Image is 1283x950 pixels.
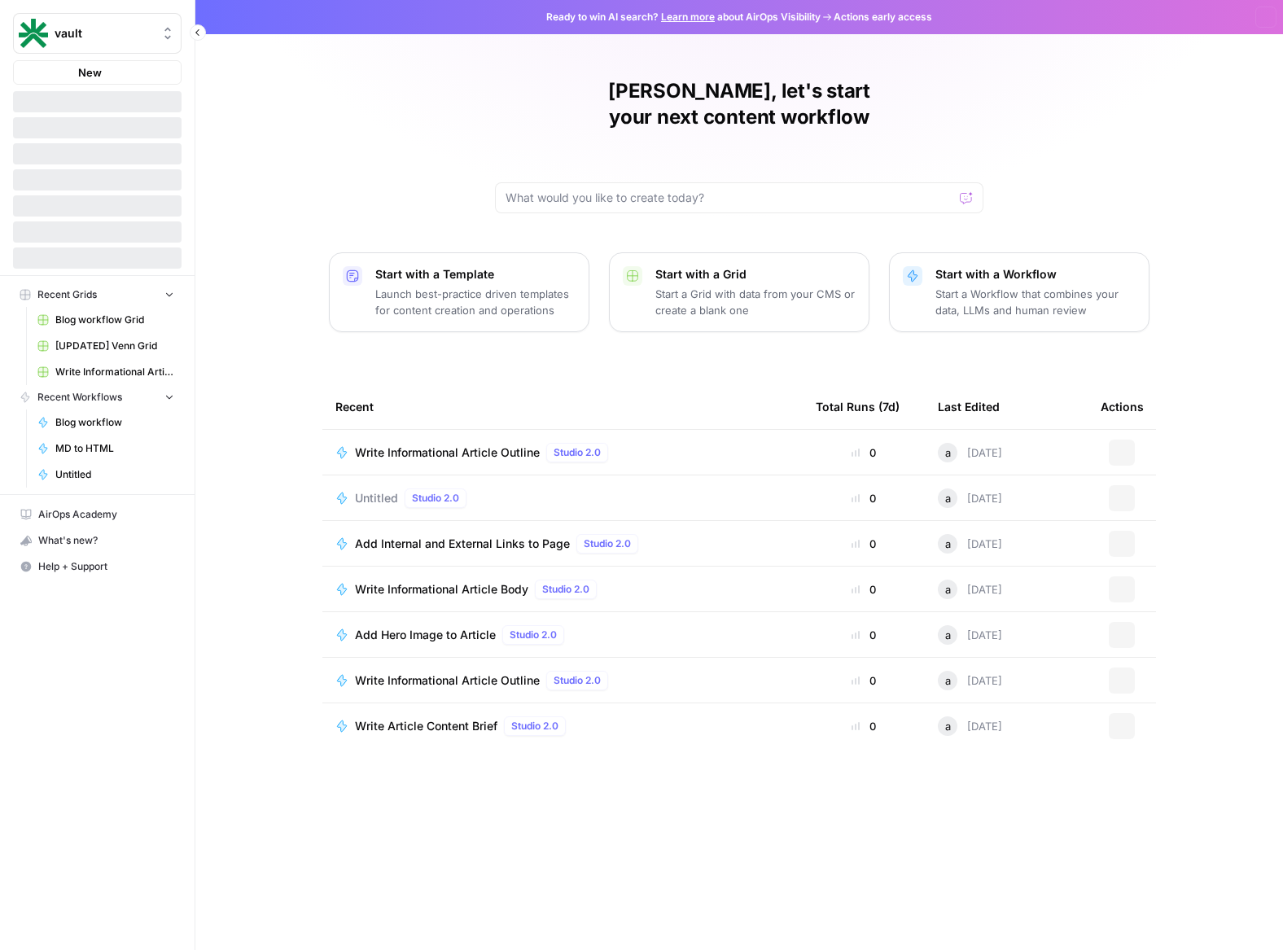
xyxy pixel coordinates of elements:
[30,307,182,333] a: Blog workflow Grid
[945,444,951,461] span: a
[329,252,589,332] button: Start with a TemplateLaunch best-practice driven templates for content creation and operations
[355,627,496,643] span: Add Hero Image to Article
[816,536,912,552] div: 0
[19,19,48,48] img: vault Logo
[834,10,932,24] span: Actions early access
[938,443,1002,462] div: [DATE]
[375,266,576,282] p: Start with a Template
[945,536,951,552] span: a
[355,718,497,734] span: Write Article Content Brief
[355,444,540,461] span: Write Informational Article Outline
[511,719,558,733] span: Studio 2.0
[661,11,715,23] a: Learn more
[938,580,1002,599] div: [DATE]
[13,554,182,580] button: Help + Support
[554,445,601,460] span: Studio 2.0
[938,716,1002,736] div: [DATE]
[55,441,174,456] span: MD to HTML
[335,580,790,599] a: Write Informational Article BodyStudio 2.0
[945,672,951,689] span: a
[816,718,912,734] div: 0
[816,444,912,461] div: 0
[938,625,1002,645] div: [DATE]
[945,718,951,734] span: a
[889,252,1149,332] button: Start with a WorkflowStart a Workflow that combines your data, LLMs and human review
[55,467,174,482] span: Untitled
[655,286,856,318] p: Start a Grid with data from your CMS or create a blank one
[38,507,174,522] span: AirOps Academy
[935,266,1136,282] p: Start with a Workflow
[335,443,790,462] a: Write Informational Article OutlineStudio 2.0
[37,390,122,405] span: Recent Workflows
[355,581,528,598] span: Write Informational Article Body
[37,287,97,302] span: Recent Grids
[355,672,540,689] span: Write Informational Article Outline
[816,581,912,598] div: 0
[55,25,153,42] span: vault
[816,384,900,429] div: Total Runs (7d)
[412,491,459,506] span: Studio 2.0
[55,365,174,379] span: Write Informational Article
[335,625,790,645] a: Add Hero Image to ArticleStudio 2.0
[938,671,1002,690] div: [DATE]
[30,462,182,488] a: Untitled
[816,672,912,689] div: 0
[335,716,790,736] a: Write Article Content BriefStudio 2.0
[30,409,182,436] a: Blog workflow
[13,60,182,85] button: New
[13,528,182,554] button: What's new?
[13,13,182,54] button: Workspace: vault
[355,536,570,552] span: Add Internal and External Links to Page
[584,536,631,551] span: Studio 2.0
[655,266,856,282] p: Start with a Grid
[355,490,398,506] span: Untitled
[546,10,821,24] span: Ready to win AI search? about AirOps Visibility
[38,559,174,574] span: Help + Support
[495,78,983,130] h1: [PERSON_NAME], let's start your next content workflow
[510,628,557,642] span: Studio 2.0
[1101,384,1144,429] div: Actions
[13,282,182,307] button: Recent Grids
[335,384,790,429] div: Recent
[55,313,174,327] span: Blog workflow Grid
[30,436,182,462] a: MD to HTML
[945,490,951,506] span: a
[945,627,951,643] span: a
[13,385,182,409] button: Recent Workflows
[554,673,601,688] span: Studio 2.0
[335,671,790,690] a: Write Informational Article OutlineStudio 2.0
[335,534,790,554] a: Add Internal and External Links to PageStudio 2.0
[938,488,1002,508] div: [DATE]
[945,581,951,598] span: a
[375,286,576,318] p: Launch best-practice driven templates for content creation and operations
[30,359,182,385] a: Write Informational Article
[30,333,182,359] a: [UPDATED] Venn Grid
[506,190,953,206] input: What would you like to create today?
[816,627,912,643] div: 0
[335,488,790,508] a: UntitledStudio 2.0
[14,528,181,553] div: What's new?
[938,534,1002,554] div: [DATE]
[55,339,174,353] span: [UPDATED] Venn Grid
[935,286,1136,318] p: Start a Workflow that combines your data, LLMs and human review
[816,490,912,506] div: 0
[542,582,589,597] span: Studio 2.0
[13,501,182,528] a: AirOps Academy
[609,252,869,332] button: Start with a GridStart a Grid with data from your CMS or create a blank one
[78,64,102,81] span: New
[938,384,1000,429] div: Last Edited
[55,415,174,430] span: Blog workflow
